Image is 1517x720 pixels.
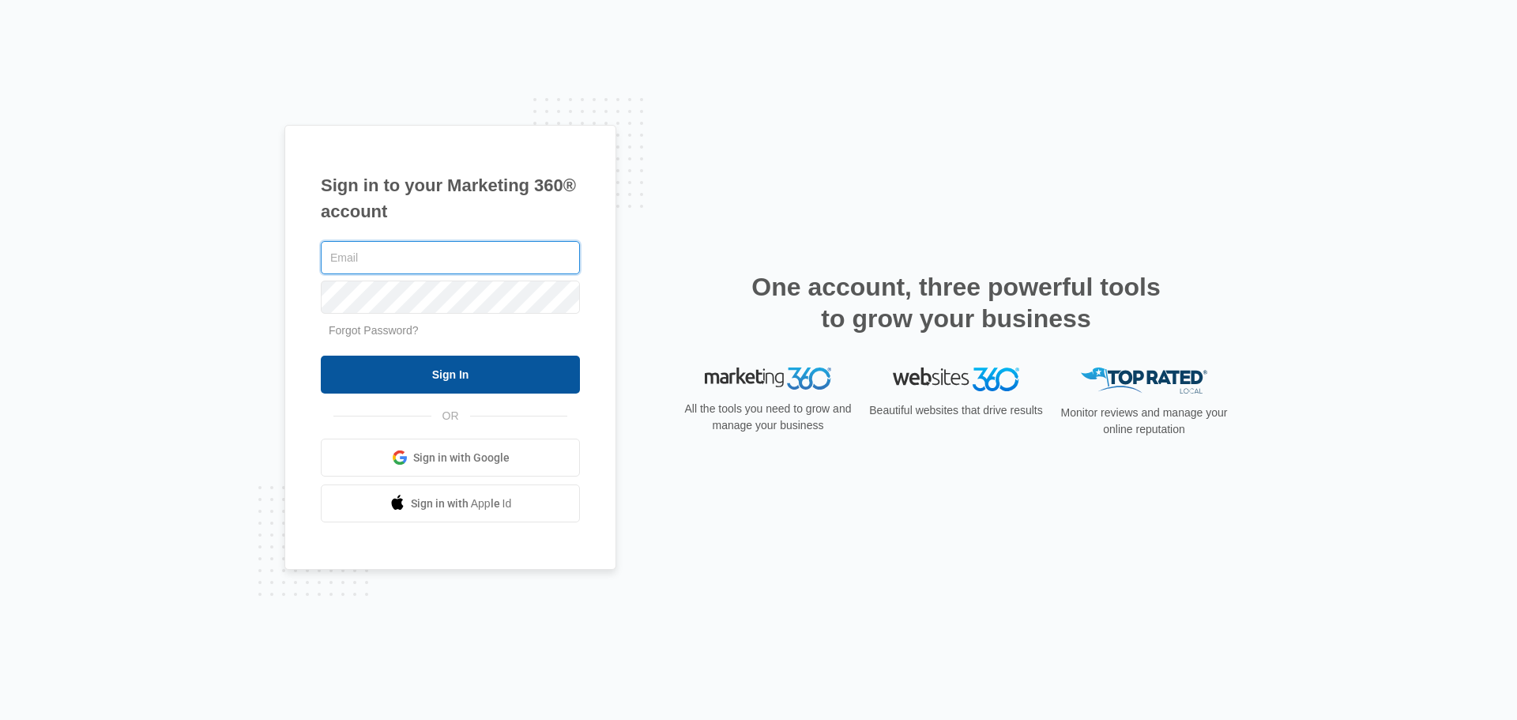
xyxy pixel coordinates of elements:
h1: Sign in to your Marketing 360® account [321,172,580,224]
p: Beautiful websites that drive results [868,402,1045,419]
span: Sign in with Apple Id [411,496,512,512]
a: Sign in with Google [321,439,580,477]
p: All the tools you need to grow and manage your business [679,401,856,434]
img: Websites 360 [893,368,1019,390]
input: Email [321,241,580,274]
span: Sign in with Google [413,450,510,466]
h2: One account, three powerful tools to grow your business [747,271,1165,334]
span: OR [431,408,470,424]
img: Marketing 360 [705,368,831,390]
a: Sign in with Apple Id [321,484,580,522]
img: Top Rated Local [1081,368,1207,394]
input: Sign In [321,356,580,394]
p: Monitor reviews and manage your online reputation [1056,405,1233,438]
a: Forgot Password? [329,324,419,337]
